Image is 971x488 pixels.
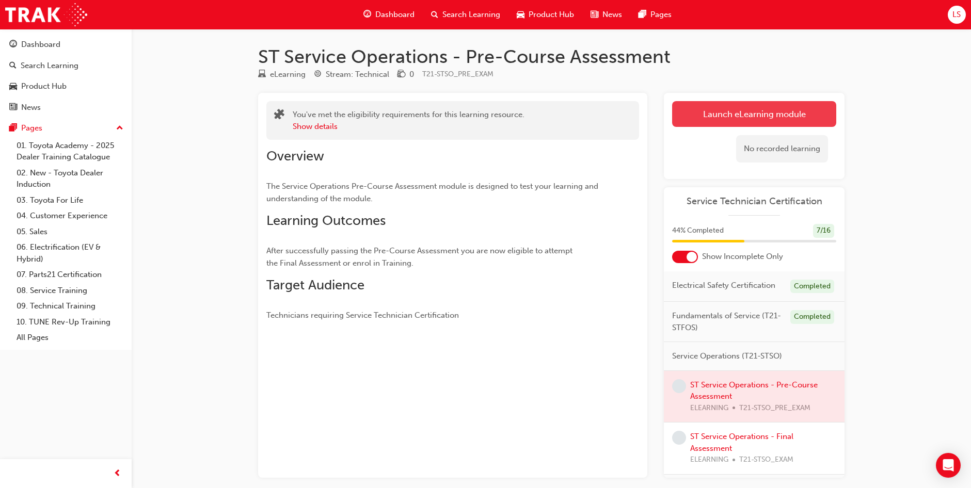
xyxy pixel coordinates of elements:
span: money-icon [397,70,405,79]
a: Dashboard [4,35,128,54]
a: news-iconNews [582,4,630,25]
button: Pages [4,119,128,138]
div: News [21,102,41,113]
span: puzzle-icon [274,110,284,122]
span: learningResourceType_ELEARNING-icon [258,70,266,79]
button: Show details [293,121,338,133]
span: news-icon [591,8,598,21]
a: pages-iconPages [630,4,680,25]
div: 7 / 16 [813,224,834,238]
a: 05. Sales [12,224,128,240]
span: Show Incomplete Only [702,251,783,263]
span: Electrical Safety Certification [672,280,775,291]
div: Pages [21,122,42,134]
span: Service Operations (T21-STSO) [672,350,782,362]
span: learningRecordVerb_NONE-icon [672,379,686,393]
div: Price [397,68,414,81]
span: pages-icon [9,124,17,133]
div: Open Intercom Messenger [936,453,961,478]
span: Product Hub [529,9,574,21]
span: search-icon [431,8,438,21]
h1: ST Service Operations - Pre-Course Assessment [258,45,845,68]
span: car-icon [517,8,524,21]
span: search-icon [9,61,17,71]
span: After successfully passing the Pre-Course Assessment you are now eligible to attempt the Final As... [266,246,575,268]
span: Learning resource code [422,70,494,78]
span: Overview [266,148,324,164]
img: Trak [5,3,87,26]
span: news-icon [9,103,17,112]
span: LS [952,9,961,21]
a: guage-iconDashboard [355,4,423,25]
div: Search Learning [21,60,78,72]
a: 02. New - Toyota Dealer Induction [12,165,128,192]
a: search-iconSearch Learning [423,4,508,25]
span: learningRecordVerb_NONE-icon [672,431,686,445]
div: You've met the eligibility requirements for this learning resource. [293,109,524,132]
div: Dashboard [21,39,60,51]
a: Launch eLearning module [672,101,836,127]
button: DashboardSearch LearningProduct HubNews [4,33,128,119]
span: car-icon [9,82,17,91]
a: Service Technician Certification [672,196,836,207]
a: 08. Service Training [12,283,128,299]
span: target-icon [314,70,322,79]
span: guage-icon [363,8,371,21]
span: The Service Operations Pre-Course Assessment module is designed to test your learning and underst... [266,182,600,203]
a: 09. Technical Training [12,298,128,314]
span: prev-icon [114,467,121,480]
span: Pages [650,9,672,21]
span: 44 % Completed [672,225,724,237]
a: 01. Toyota Academy - 2025 Dealer Training Catalogue [12,138,128,165]
span: Search Learning [442,9,500,21]
div: Stream [314,68,389,81]
span: ELEARNING [690,454,728,466]
a: All Pages [12,330,128,346]
span: Technicians requiring Service Technician Certification [266,311,459,320]
div: Stream: Technical [326,69,389,80]
span: Dashboard [375,9,415,21]
a: 04. Customer Experience [12,208,128,224]
span: Learning Outcomes [266,213,386,229]
a: Product Hub [4,77,128,96]
span: Fundamentals of Service (T21-STFOS) [672,310,782,333]
div: No recorded learning [736,135,828,162]
a: Search Learning [4,56,128,75]
span: guage-icon [9,40,17,50]
div: eLearning [270,69,306,80]
a: ST Service Operations - Final Assessment [690,432,793,453]
div: Completed [790,310,834,324]
a: car-iconProduct Hub [508,4,582,25]
span: up-icon [116,122,123,135]
span: Target Audience [266,277,364,293]
a: 06. Electrification (EV & Hybrid) [12,239,128,267]
div: Type [258,68,306,81]
a: 03. Toyota For Life [12,192,128,208]
span: T21-STSO_EXAM [739,454,793,466]
a: 07. Parts21 Certification [12,267,128,283]
a: News [4,98,128,117]
div: 0 [409,69,414,80]
div: Completed [790,280,834,294]
span: News [602,9,622,21]
a: 10. TUNE Rev-Up Training [12,314,128,330]
button: LS [948,6,966,24]
div: Product Hub [21,80,67,92]
span: pages-icon [639,8,646,21]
